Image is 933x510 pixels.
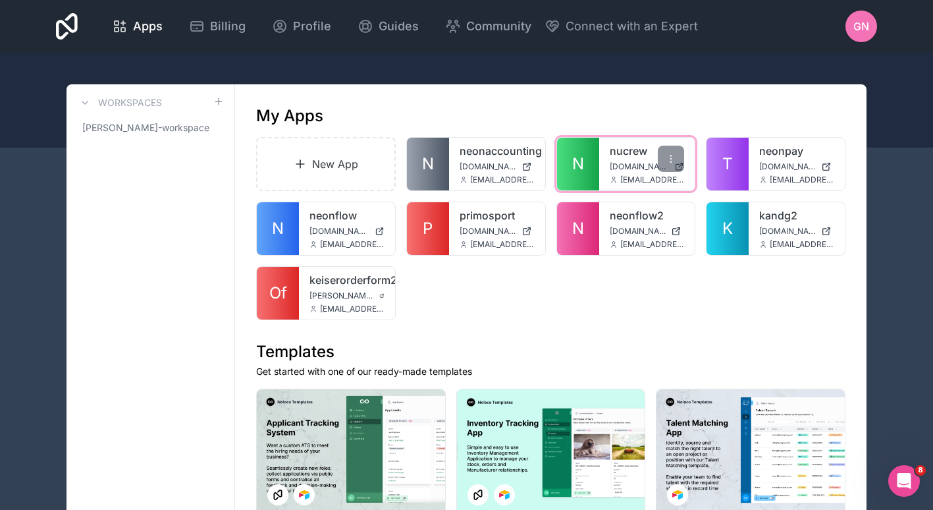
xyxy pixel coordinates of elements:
a: New App [256,137,396,191]
a: nucrew [610,143,685,159]
a: [DOMAIN_NAME] [759,161,834,172]
span: 8 [915,465,926,476]
span: Of [269,283,287,304]
a: Guides [347,12,429,41]
a: [DOMAIN_NAME] [460,161,535,172]
a: keiserorderform2 [309,272,385,288]
a: neonaccounting [460,143,535,159]
span: [DOMAIN_NAME] [610,226,666,237]
a: neonflow [309,208,385,223]
a: Profile [261,12,342,41]
span: N [572,154,584,175]
img: Airtable Logo [299,490,309,500]
a: [PERSON_NAME]-workspace [77,116,224,140]
span: [DOMAIN_NAME] [610,161,670,172]
span: [DOMAIN_NAME] [309,226,369,237]
a: Billing [178,12,256,41]
a: Of [257,267,299,320]
img: Airtable Logo [499,490,510,500]
a: [DOMAIN_NAME] [759,226,834,237]
span: [EMAIL_ADDRESS][DOMAIN_NAME] [770,239,834,250]
span: [EMAIL_ADDRESS][DOMAIN_NAME] [470,175,535,185]
span: [EMAIL_ADDRESS][DOMAIN_NAME] [470,239,535,250]
span: K [722,218,733,239]
a: [DOMAIN_NAME] [610,226,685,237]
span: [EMAIL_ADDRESS][DOMAIN_NAME] [320,304,385,314]
span: [EMAIL_ADDRESS][DOMAIN_NAME] [620,239,685,250]
span: [PERSON_NAME][DOMAIN_NAME] [309,291,374,301]
span: [DOMAIN_NAME] [460,161,516,172]
span: Billing [210,17,246,36]
a: neonpay [759,143,834,159]
h1: My Apps [256,105,323,127]
a: [DOMAIN_NAME] [309,226,385,237]
a: Workspaces [77,95,162,111]
span: Guides [379,17,419,36]
span: Profile [293,17,331,36]
span: [DOMAIN_NAME] [460,226,516,237]
a: Community [435,12,542,41]
img: Airtable Logo [672,490,683,500]
a: [DOMAIN_NAME] [460,226,535,237]
a: Apps [101,12,173,41]
span: GN [853,18,869,34]
span: Community [466,17,531,36]
span: [EMAIL_ADDRESS][DOMAIN_NAME] [320,239,385,250]
a: N [257,202,299,255]
span: P [423,218,433,239]
span: [DOMAIN_NAME] [759,161,816,172]
iframe: Intercom live chat [888,465,920,497]
a: N [407,138,449,190]
span: T [722,154,733,175]
a: N [557,138,599,190]
span: N [422,154,434,175]
span: [DOMAIN_NAME] [759,226,816,237]
a: [DOMAIN_NAME] [610,161,685,172]
span: N [572,218,584,239]
a: T [706,138,749,190]
a: kandg2 [759,208,834,223]
a: K [706,202,749,255]
span: [PERSON_NAME]-workspace [82,121,209,134]
span: [EMAIL_ADDRESS][DOMAIN_NAME] [770,175,834,185]
h1: Templates [256,341,845,362]
a: primosport [460,208,535,223]
a: N [557,202,599,255]
h3: Workspaces [98,96,162,109]
button: Connect with an Expert [545,17,698,36]
a: P [407,202,449,255]
a: [PERSON_NAME][DOMAIN_NAME] [309,291,385,301]
a: neonflow2 [610,208,685,223]
span: [EMAIL_ADDRESS][DOMAIN_NAME] [620,175,685,185]
p: Get started with one of our ready-made templates [256,365,845,378]
span: Connect with an Expert [566,17,698,36]
span: Apps [133,17,163,36]
span: N [272,218,284,239]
